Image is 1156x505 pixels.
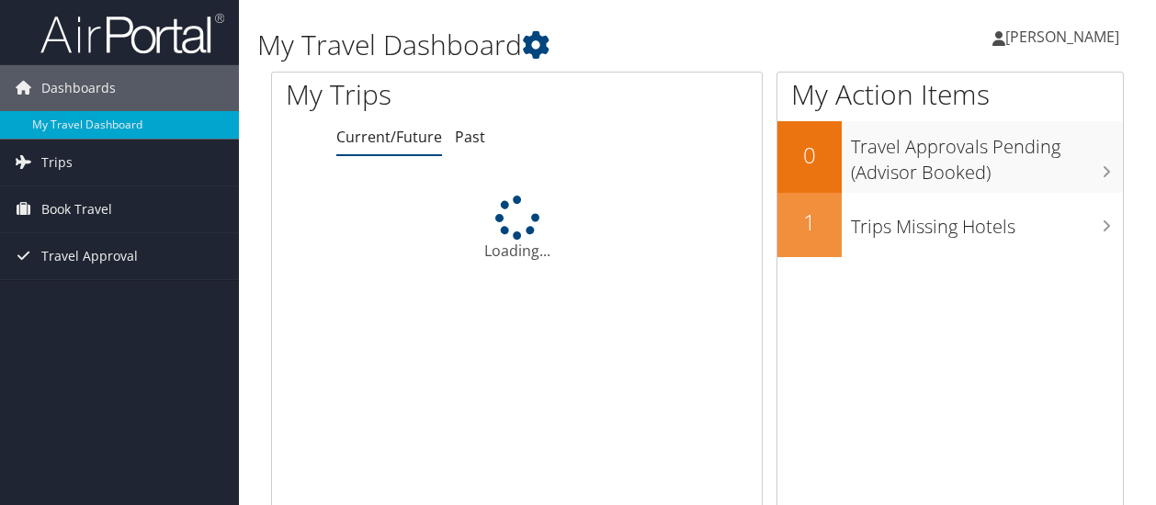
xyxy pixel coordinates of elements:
a: 0Travel Approvals Pending (Advisor Booked) [777,121,1123,192]
h1: My Travel Dashboard [257,26,844,64]
h3: Trips Missing Hotels [851,205,1123,240]
span: Book Travel [41,186,112,232]
h2: 1 [777,207,842,238]
span: Travel Approval [41,233,138,279]
a: [PERSON_NAME] [992,9,1138,64]
h3: Travel Approvals Pending (Advisor Booked) [851,125,1123,185]
span: Dashboards [41,65,116,111]
img: airportal-logo.png [40,12,224,55]
h1: My Trips [286,75,544,114]
a: Past [455,127,485,147]
a: 1Trips Missing Hotels [777,193,1123,257]
a: Current/Future [336,127,442,147]
span: Trips [41,140,73,185]
div: Loading... [272,196,762,262]
h2: 0 [777,140,842,171]
h1: My Action Items [777,75,1123,114]
span: [PERSON_NAME] [1005,27,1119,47]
